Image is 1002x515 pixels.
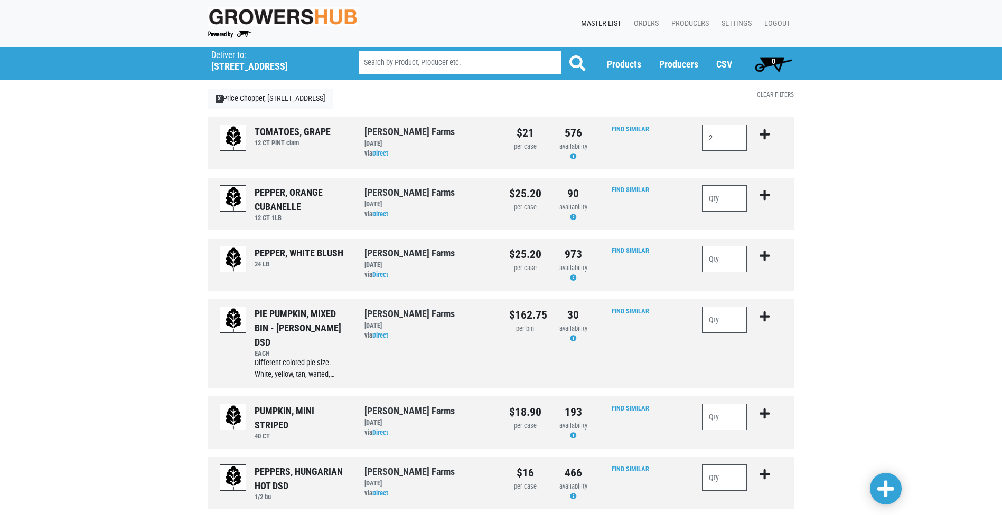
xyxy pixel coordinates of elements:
[612,186,649,194] a: Find Similar
[716,59,732,70] a: CSV
[364,321,493,331] div: [DATE]
[255,246,343,260] div: PEPPER, WHITE BLUSH
[559,325,587,332] span: availability
[702,404,747,430] input: Qty
[509,203,541,213] div: per case
[208,31,252,38] img: Powered by Big Wheelbarrow
[559,482,587,490] span: availability
[220,186,247,212] img: placeholder-variety-43d6402dacf2d531de610a020419775a.svg
[364,270,493,280] div: via
[255,260,343,268] h6: 24 LB
[372,210,388,218] a: Direct
[364,187,455,198] a: [PERSON_NAME] Farms
[612,307,649,315] a: Find Similar
[220,465,247,491] img: placeholder-variety-43d6402dacf2d531de610a020419775a.svg
[659,59,698,70] a: Producers
[211,47,340,72] span: Price Chopper, Erie Boulevard, #172 (2515 Erie Blvd E, Syracuse, NY 13224, USA)
[557,185,589,202] div: 90
[364,199,493,209] div: [DATE]
[559,203,587,211] span: availability
[364,331,493,341] div: via
[220,307,247,333] img: placeholder-variety-43d6402dacf2d531de610a020419775a.svg
[364,308,455,319] a: [PERSON_NAME] Farms
[625,14,663,34] a: Orders
[372,149,388,157] a: Direct
[509,142,541,152] div: per case
[702,464,747,491] input: Qty
[255,125,331,139] div: TOMATOES, GRAPE
[612,404,649,412] a: Find Similar
[364,479,493,489] div: [DATE]
[364,247,455,259] a: [PERSON_NAME] Farms
[364,489,493,499] div: via
[372,489,388,497] a: Direct
[607,59,641,70] a: Products
[713,14,756,34] a: Settings
[364,149,493,159] div: via
[255,214,349,222] h6: 12 CT 1LB
[255,139,331,147] h6: 12 CT PINT clam
[557,125,589,141] div: 576
[211,50,332,61] p: Deliver to:
[772,57,775,65] span: 0
[509,404,541,421] div: $18.90
[557,464,589,481] div: 466
[255,464,349,493] div: PEPPERS, HUNGARIAN HOT DSD
[509,421,541,431] div: per case
[372,331,388,339] a: Direct
[702,307,747,333] input: Qty
[255,185,349,214] div: PEPPER, ORANGE CUBANELLE
[702,125,747,151] input: Qty
[220,246,247,273] img: placeholder-variety-43d6402dacf2d531de610a020419775a.svg
[255,432,349,440] h6: 40 CT
[509,324,541,334] div: per bin
[255,307,349,349] div: PIE PUMPKIN, MIXED BIN - [PERSON_NAME] DSD
[559,264,587,272] span: availability
[612,465,649,473] a: Find Similar
[702,185,747,212] input: Qty
[509,307,541,323] div: $162.75
[255,493,349,501] h6: 1/2 bu
[756,14,794,34] a: Logout
[211,61,332,72] h5: [STREET_ADDRESS]
[364,418,493,428] div: [DATE]
[557,307,589,323] div: 30
[612,125,649,133] a: Find Similar
[509,185,541,202] div: $25.20
[509,263,541,273] div: per case
[557,246,589,263] div: 973
[208,7,358,26] img: original-fc7597fdc6adbb9d0e2ae620e786d1a2.jpg
[557,404,589,421] div: 193
[509,125,541,141] div: $21
[255,349,349,357] h6: EACH
[663,14,713,34] a: Producers
[509,246,541,263] div: $25.20
[216,95,223,103] span: X
[220,404,247,431] img: placeholder-variety-43d6402dacf2d531de610a020419775a.svg
[612,246,649,254] a: Find Similar
[702,246,747,272] input: Qty
[364,466,455,477] a: [PERSON_NAME] Farms
[364,126,455,137] a: [PERSON_NAME] Farms
[359,51,561,74] input: Search by Product, Producer etc.
[364,209,493,220] div: via
[255,357,349,380] div: Different colored pie size. White, yellow, tan, warted,
[364,139,493,149] div: [DATE]
[750,53,797,74] a: 0
[364,405,455,416] a: [PERSON_NAME] Farms
[509,482,541,492] div: per case
[364,260,493,270] div: [DATE]
[372,271,388,279] a: Direct
[364,428,493,438] div: via
[372,428,388,436] a: Direct
[330,370,335,379] span: …
[757,91,794,98] a: Clear Filters
[559,142,587,150] span: availability
[559,422,587,430] span: availability
[573,14,625,34] a: Master List
[220,125,247,151] img: placeholder-variety-43d6402dacf2d531de610a020419775a.svg
[255,404,349,432] div: PUMPKIN, MINI STRIPED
